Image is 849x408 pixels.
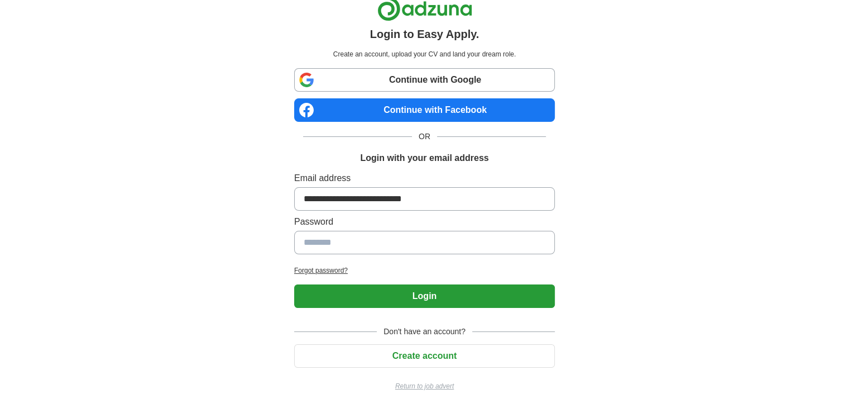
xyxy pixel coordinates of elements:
[294,68,555,92] a: Continue with Google
[412,131,437,143] span: OR
[294,381,555,391] a: Return to job advert
[294,344,555,368] button: Create account
[296,49,553,59] p: Create an account, upload your CV and land your dream role.
[370,26,479,42] h1: Login to Easy Apply.
[294,284,555,308] button: Login
[294,98,555,122] a: Continue with Facebook
[294,215,555,229] label: Password
[360,151,488,165] h1: Login with your email address
[294,265,555,276] a: Forgot password?
[377,326,472,338] span: Don't have an account?
[294,172,555,185] label: Email address
[294,351,555,360] a: Create account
